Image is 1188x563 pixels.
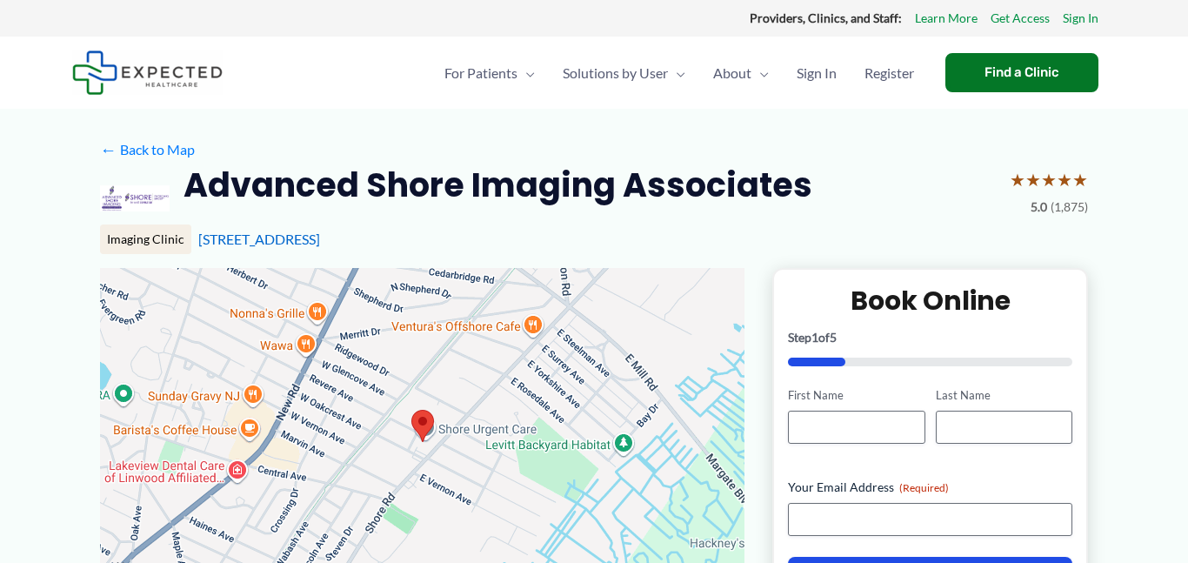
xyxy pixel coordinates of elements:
span: ← [100,141,117,158]
span: Solutions by User [563,43,668,104]
span: For Patients [444,43,517,104]
span: (Required) [899,481,949,494]
a: AboutMenu Toggle [699,43,783,104]
a: [STREET_ADDRESS] [198,231,320,247]
img: Expected Healthcare Logo - side, dark font, small [72,50,223,95]
label: Your Email Address [788,479,1072,496]
a: ←Back to Map [100,137,195,163]
label: First Name [788,387,924,404]
span: 1 [811,330,818,345]
span: Menu Toggle [668,43,685,104]
a: Sign In [1063,7,1098,30]
a: Learn More [915,7,978,30]
a: For PatientsMenu Toggle [430,43,549,104]
span: (1,875) [1051,196,1088,218]
span: 5 [830,330,837,345]
h2: Book Online [788,284,1072,318]
div: Imaging Clinic [100,225,191,254]
nav: Primary Site Navigation [430,43,928,104]
span: Register [864,43,914,104]
span: ★ [1057,164,1072,196]
label: Last Name [936,387,1072,404]
span: ★ [1041,164,1057,196]
span: Sign In [797,43,837,104]
span: ★ [1072,164,1088,196]
strong: Providers, Clinics, and Staff: [750,10,902,25]
span: ★ [1025,164,1041,196]
span: About [713,43,751,104]
span: Menu Toggle [517,43,535,104]
a: Get Access [991,7,1050,30]
h2: Advanced Shore Imaging Associates [184,164,812,206]
p: Step of [788,332,1072,344]
a: Find a Clinic [945,53,1098,92]
span: Menu Toggle [751,43,769,104]
a: Sign In [783,43,851,104]
a: Solutions by UserMenu Toggle [549,43,699,104]
span: 5.0 [1031,196,1047,218]
span: ★ [1010,164,1025,196]
a: Register [851,43,928,104]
